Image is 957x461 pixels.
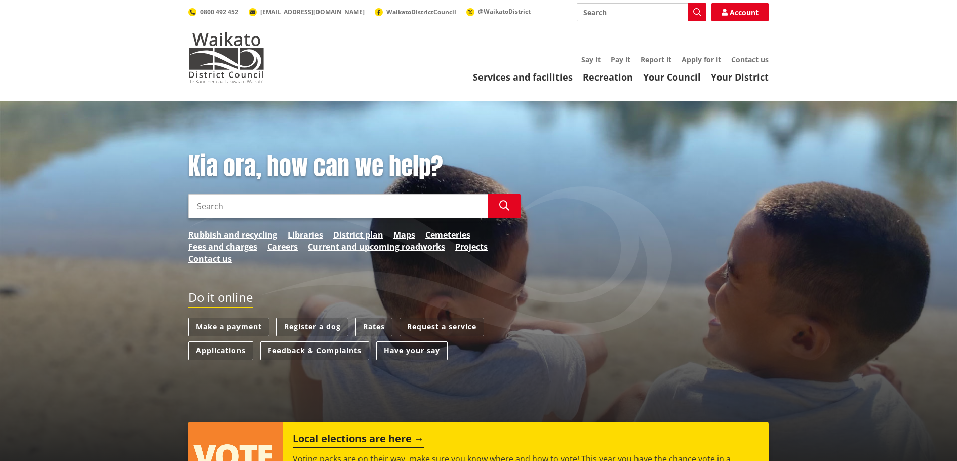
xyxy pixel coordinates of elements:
[386,8,456,16] span: WaikatoDistrictCouncil
[643,71,701,83] a: Your Council
[188,241,257,253] a: Fees and charges
[188,8,238,16] a: 0800 492 452
[400,318,484,336] a: Request a service
[276,318,348,336] a: Register a dog
[188,228,277,241] a: Rubbish and recycling
[641,55,671,64] a: Report it
[249,8,365,16] a: [EMAIL_ADDRESS][DOMAIN_NAME]
[188,341,253,360] a: Applications
[711,71,769,83] a: Your District
[583,71,633,83] a: Recreation
[376,341,448,360] a: Have your say
[375,8,456,16] a: WaikatoDistrictCouncil
[581,55,601,64] a: Say it
[711,3,769,21] a: Account
[682,55,721,64] a: Apply for it
[188,318,269,336] a: Make a payment
[478,7,531,16] span: @WaikatoDistrict
[455,241,488,253] a: Projects
[355,318,392,336] a: Rates
[577,3,706,21] input: Search input
[260,341,369,360] a: Feedback & Complaints
[188,194,488,218] input: Search input
[188,32,264,83] img: Waikato District Council - Te Kaunihera aa Takiwaa o Waikato
[267,241,298,253] a: Careers
[731,55,769,64] a: Contact us
[293,433,424,448] h2: Local elections are here
[425,228,470,241] a: Cemeteries
[260,8,365,16] span: [EMAIL_ADDRESS][DOMAIN_NAME]
[188,290,253,308] h2: Do it online
[611,55,630,64] a: Pay it
[188,253,232,265] a: Contact us
[466,7,531,16] a: @WaikatoDistrict
[200,8,238,16] span: 0800 492 452
[473,71,573,83] a: Services and facilities
[308,241,445,253] a: Current and upcoming roadworks
[333,228,383,241] a: District plan
[188,152,521,181] h1: Kia ora, how can we help?
[393,228,415,241] a: Maps
[288,228,323,241] a: Libraries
